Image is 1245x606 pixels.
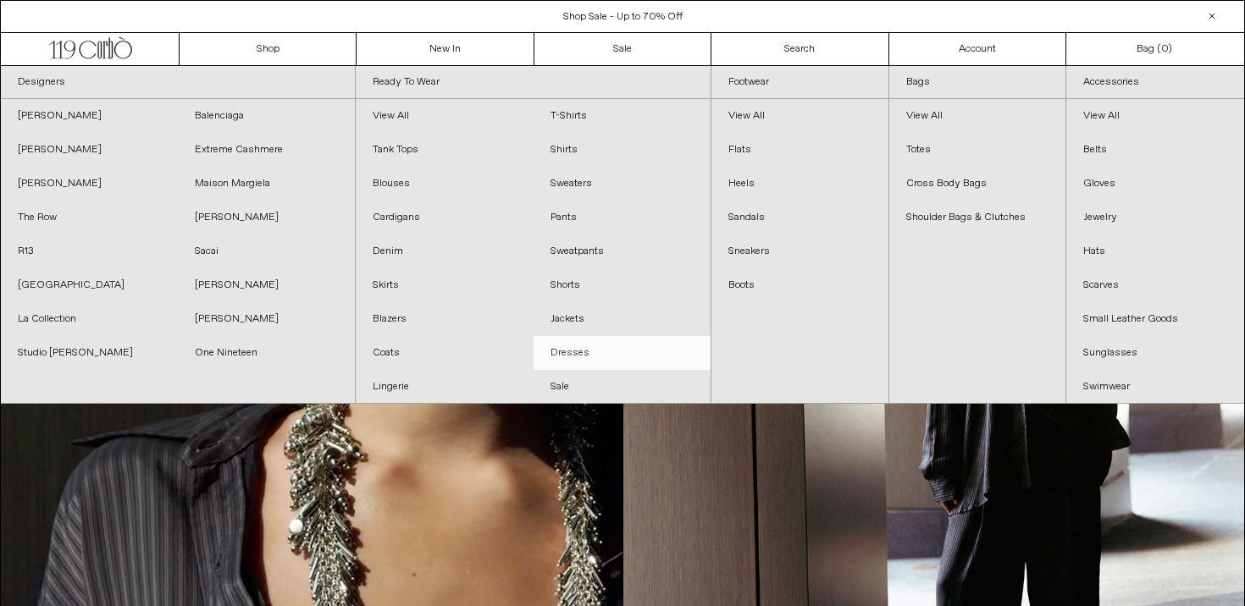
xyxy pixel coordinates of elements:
[711,133,888,167] a: Flats
[1,99,178,133] a: [PERSON_NAME]
[356,336,533,370] a: Coats
[534,336,711,370] a: Dresses
[889,66,1066,99] a: Bags
[1,66,355,99] a: Designers
[178,302,355,336] a: [PERSON_NAME]
[1,167,178,201] a: [PERSON_NAME]
[357,33,534,65] a: New In
[711,167,888,201] a: Heels
[356,99,533,133] a: View All
[1066,167,1244,201] a: Gloves
[356,201,533,234] a: Cardigans
[1066,66,1244,99] a: Accessories
[889,99,1066,133] a: View All
[356,370,533,404] a: Lingerie
[711,234,888,268] a: Sneakers
[889,33,1066,65] a: Account
[889,167,1066,201] a: Cross Body Bags
[356,133,533,167] a: Tank Tops
[1161,42,1168,56] span: 0
[563,10,683,24] a: Shop Sale - Up to 70% Off
[711,33,888,65] a: Search
[711,201,888,234] a: Sandals
[1066,201,1244,234] a: Jewelry
[178,99,355,133] a: Balenciaga
[534,167,711,201] a: Sweaters
[1,133,178,167] a: [PERSON_NAME]
[1,201,178,234] a: The Row
[534,133,711,167] a: Shirts
[356,302,533,336] a: Blazers
[178,167,355,201] a: Maison Margiela
[178,133,355,167] a: Extreme Cashmere
[178,201,355,234] a: [PERSON_NAME]
[1066,33,1243,65] a: Bag ()
[1,268,178,302] a: [GEOGRAPHIC_DATA]
[180,33,357,65] a: Shop
[1,302,178,336] a: La Collection
[1066,99,1244,133] a: View All
[1066,268,1244,302] a: Scarves
[534,201,711,234] a: Pants
[1,336,178,370] a: Studio [PERSON_NAME]
[534,370,711,404] a: Sale
[356,268,533,302] a: Skirts
[534,302,711,336] a: Jackets
[534,99,711,133] a: T-Shirts
[1066,133,1244,167] a: Belts
[711,66,888,99] a: Footwear
[534,33,711,65] a: Sale
[1066,234,1244,268] a: Hats
[1066,302,1244,336] a: Small Leather Goods
[178,336,355,370] a: One Nineteen
[178,234,355,268] a: Sacai
[711,268,888,302] a: Boots
[356,234,533,268] a: Denim
[356,66,710,99] a: Ready To Wear
[534,268,711,302] a: Shorts
[711,99,888,133] a: View All
[1066,336,1244,370] a: Sunglasses
[178,268,355,302] a: [PERSON_NAME]
[534,234,711,268] a: Sweatpants
[889,133,1066,167] a: Totes
[1066,370,1244,404] a: Swimwear
[1161,41,1172,57] span: )
[356,167,533,201] a: Blouses
[889,201,1066,234] a: Shoulder Bags & Clutches
[1,234,178,268] a: R13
